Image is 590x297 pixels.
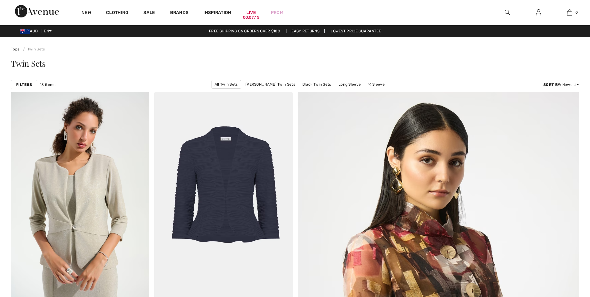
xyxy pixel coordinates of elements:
[505,9,510,16] img: search the website
[242,80,298,88] a: [PERSON_NAME] Twin Sets
[335,80,364,88] a: Long Sleeve
[21,47,45,51] a: Twin Sets
[567,9,572,16] img: My Bag
[575,10,578,15] span: 0
[16,82,32,87] strong: Filters
[15,5,59,17] img: 1ère Avenue
[246,9,256,16] a: Live00:07:15
[20,29,40,33] span: AUD
[11,58,46,69] span: Twin Sets
[299,80,334,88] a: Black Twin Sets
[203,10,231,16] span: Inspiration
[211,80,241,89] a: All Twin Sets
[20,29,30,34] img: Australian Dollar
[536,9,541,16] img: My Info
[326,29,386,33] a: Lowest Price Guarantee
[365,80,388,88] a: ¾ Sleeve
[271,9,283,16] a: Prom
[554,9,585,16] a: 0
[40,82,55,87] span: 18 items
[170,10,189,16] a: Brands
[106,10,128,16] a: Clothing
[243,15,259,21] div: 00:07:15
[11,47,19,51] a: Tops
[286,29,325,33] a: Easy Returns
[44,29,52,33] span: EN
[204,29,285,33] a: Free shipping on orders over $180
[550,250,584,266] iframe: Opens a widget where you can find more information
[81,10,91,16] a: New
[143,10,155,16] a: Sale
[543,82,579,87] div: : Newest
[543,82,560,87] strong: Sort By
[531,9,546,16] a: Sign In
